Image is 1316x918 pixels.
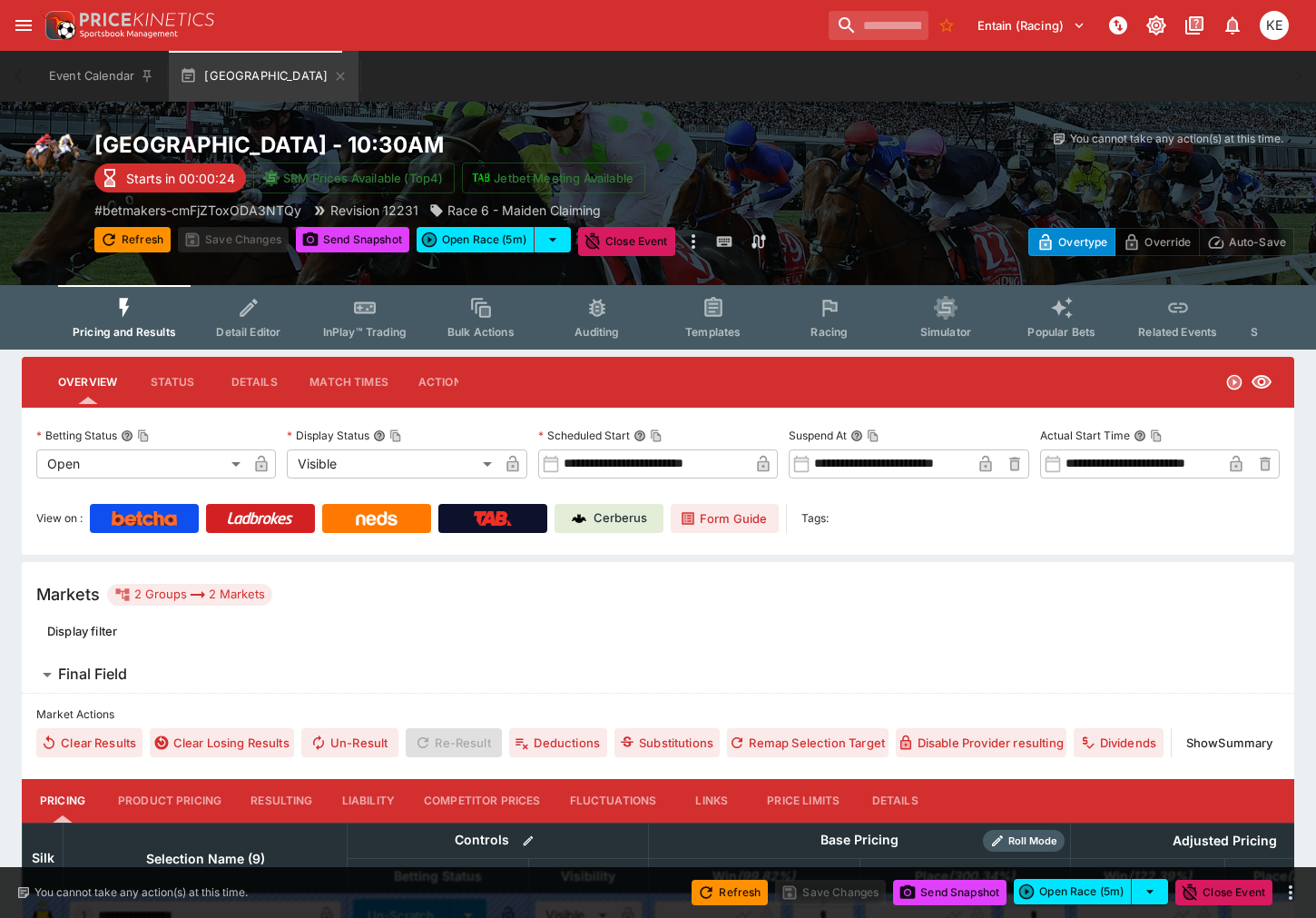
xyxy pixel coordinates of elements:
[854,779,936,823] button: Details
[509,728,607,757] button: Deductions
[572,511,586,526] img: Cerberus
[94,131,794,159] h2: Copy To Clipboard
[287,449,497,479] div: Visible
[253,163,455,193] button: SRM Prices Available (Top4)
[1216,9,1249,42] button: Notifications
[692,865,815,887] span: Win(99.82%)
[373,429,386,442] button: Display StatusCopy To Clipboard
[150,728,293,757] button: Clear Losing Results
[1225,373,1243,391] svg: Open
[7,9,40,42] button: open drawer
[813,829,906,852] div: Base Pricing
[1014,879,1132,904] button: Open Race (5m)
[1058,232,1107,252] p: Overtype
[1260,11,1289,40] div: Kelvin Entwisle
[1140,9,1173,42] button: Toggle light/dark mode
[727,728,889,757] button: Remap Selection Target
[429,201,601,220] div: Race 6 - Maiden Claiming
[967,11,1096,40] button: Select Tenant
[36,728,142,757] button: Clear Results
[1134,429,1146,442] button: Actual Start TimeCopy To Clipboard
[1115,228,1199,256] button: Override
[121,429,133,442] button: Betting StatusCopy To Clipboard
[801,504,829,533] label: Tags:
[932,11,961,40] button: No Bookmarks
[38,51,165,102] button: Event Calendar
[216,325,280,339] span: Detail Editor
[920,325,971,339] span: Simulator
[737,865,795,887] em: ( 99.82 %)
[555,779,672,823] button: Fluctuations
[671,504,779,533] a: Form Guide
[683,227,704,256] button: more
[330,201,418,220] p: Revision 12231
[789,428,847,443] p: Suspend At
[1199,228,1294,256] button: Auto-Save
[867,429,879,442] button: Copy To Clipboard
[1178,9,1211,42] button: Documentation
[1280,882,1301,903] button: more
[1028,228,1115,256] button: Overtype
[1040,428,1130,443] p: Actual Start Time
[22,131,80,189] img: horse_racing.png
[555,504,663,533] a: Cerberus
[1070,131,1283,147] p: You cannot take any action(s) at this time.
[36,504,83,533] label: View on :
[614,728,721,757] button: Substitutions
[1128,865,1192,887] em: ( 122.39 %)
[112,511,177,526] img: Betcha
[36,449,247,479] div: Open
[1014,879,1168,904] div: split button
[1175,880,1272,905] button: Close Event
[417,227,535,252] button: Open Race (5m)
[983,830,1065,852] div: Show/hide Price Roll mode configuration.
[447,325,515,339] span: Bulk Actions
[73,325,176,339] span: Pricing and Results
[126,848,285,870] span: Selection Name (9)
[895,865,1035,887] span: Place(300.34%)
[236,779,327,823] button: Resulting
[1150,429,1163,442] button: Copy To Clipboard
[474,511,512,526] img: TabNZ
[36,428,117,443] p: Betting Status
[541,865,635,887] span: Visibility
[348,823,649,858] th: Controls
[22,779,103,823] button: Pricing
[80,13,214,26] img: PriceKinetics
[538,428,630,443] p: Scheduled Start
[301,728,398,757] button: Un-Result
[126,169,235,188] p: Starts in 00:00:24
[356,511,397,526] img: Neds
[103,779,236,823] button: Product Pricing
[1102,9,1134,42] button: NOT Connected to PK
[36,617,128,646] button: Display filter
[22,656,1294,693] button: Final Field
[406,728,501,757] span: Re-Result
[227,511,293,526] img: Ladbrokes
[447,201,601,220] p: Race 6 - Maiden Claiming
[671,779,752,823] button: Links
[472,169,490,187] img: jetbet-logo.svg
[1229,232,1286,252] p: Auto-Save
[462,163,645,193] button: Jetbet Meeting Available
[374,865,502,887] span: Betting Status
[575,325,619,339] span: Auditing
[633,429,646,442] button: Scheduled StartCopy To Clipboard
[409,779,555,823] button: Competitor Prices
[296,227,409,252] button: Send Snapshot
[114,584,265,606] div: 2 Groups 2 Markets
[169,51,358,102] button: [GEOGRAPHIC_DATA]
[1084,865,1212,887] span: Win(122.39%)
[1144,232,1191,252] p: Override
[578,227,675,256] button: Close Event
[137,429,150,442] button: Copy To Clipboard
[323,325,407,339] span: InPlay™ Trading
[295,360,403,404] button: Match Times
[896,728,1066,757] button: Disable Provider resulting
[328,779,409,823] button: Liability
[36,584,100,605] h5: Markets
[1074,728,1164,757] button: Dividends
[685,325,741,339] span: Templates
[389,429,402,442] button: Copy To Clipboard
